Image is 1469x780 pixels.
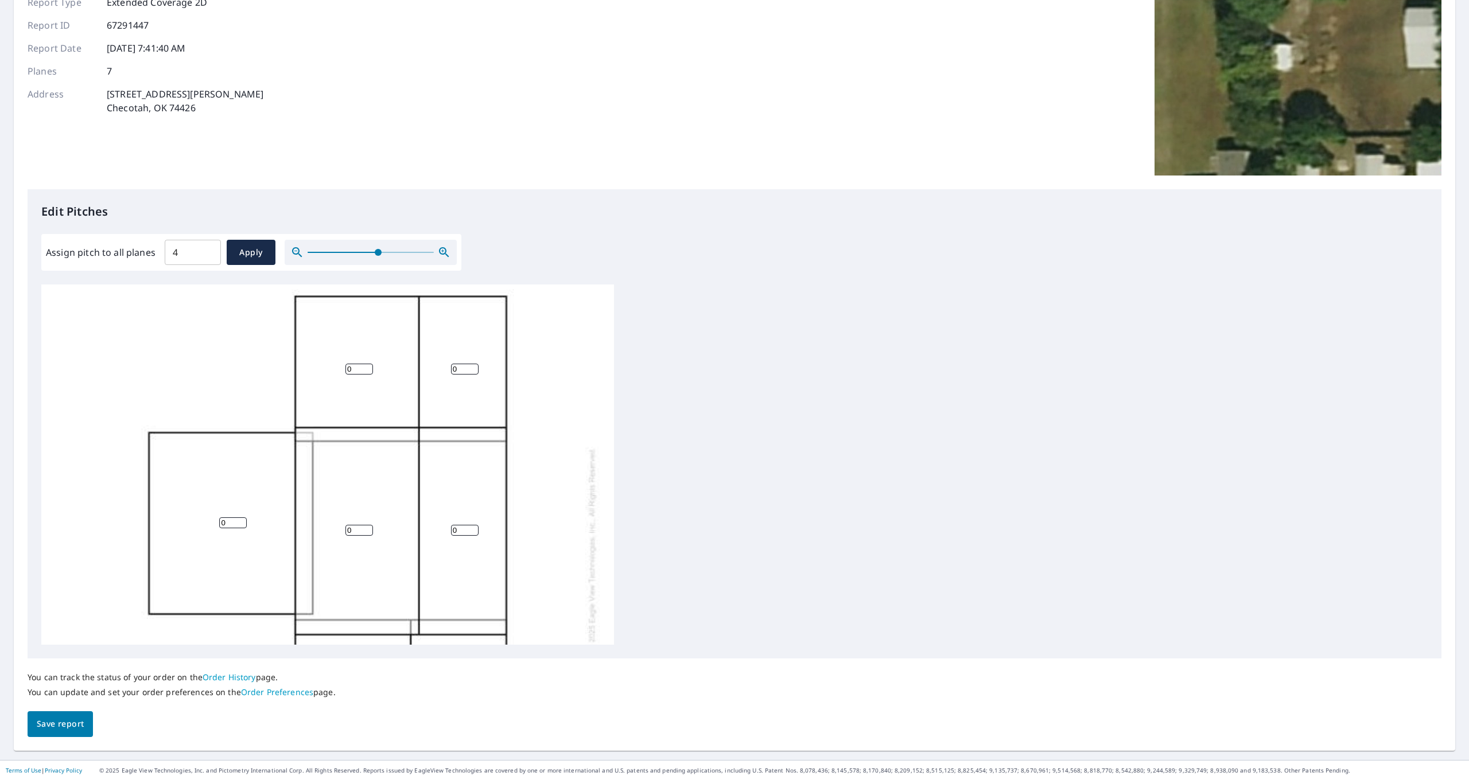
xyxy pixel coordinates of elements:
[46,245,156,259] label: Assign pitch to all planes
[28,687,336,697] p: You can update and set your order preferences on the page.
[203,672,256,682] a: Order History
[165,236,221,268] input: 00.0
[6,767,82,774] p: |
[107,18,149,32] p: 67291447
[28,672,336,682] p: You can track the status of your order on the page.
[99,766,1463,775] p: © 2025 Eagle View Technologies, Inc. and Pictometry International Corp. All Rights Reserved. Repo...
[28,41,96,55] p: Report Date
[241,687,313,697] a: Order Preferences
[37,717,84,731] span: Save report
[45,766,82,774] a: Privacy Policy
[227,240,275,265] button: Apply
[107,41,186,55] p: [DATE] 7:41:40 AM
[28,18,96,32] p: Report ID
[236,245,266,260] span: Apply
[28,711,93,737] button: Save report
[6,766,41,774] a: Terms of Use
[107,87,263,115] p: [STREET_ADDRESS][PERSON_NAME] Checotah, OK 74426
[28,87,96,115] p: Address
[28,64,96,78] p: Planes
[41,203,1428,220] p: Edit Pitches
[107,64,112,78] p: 7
